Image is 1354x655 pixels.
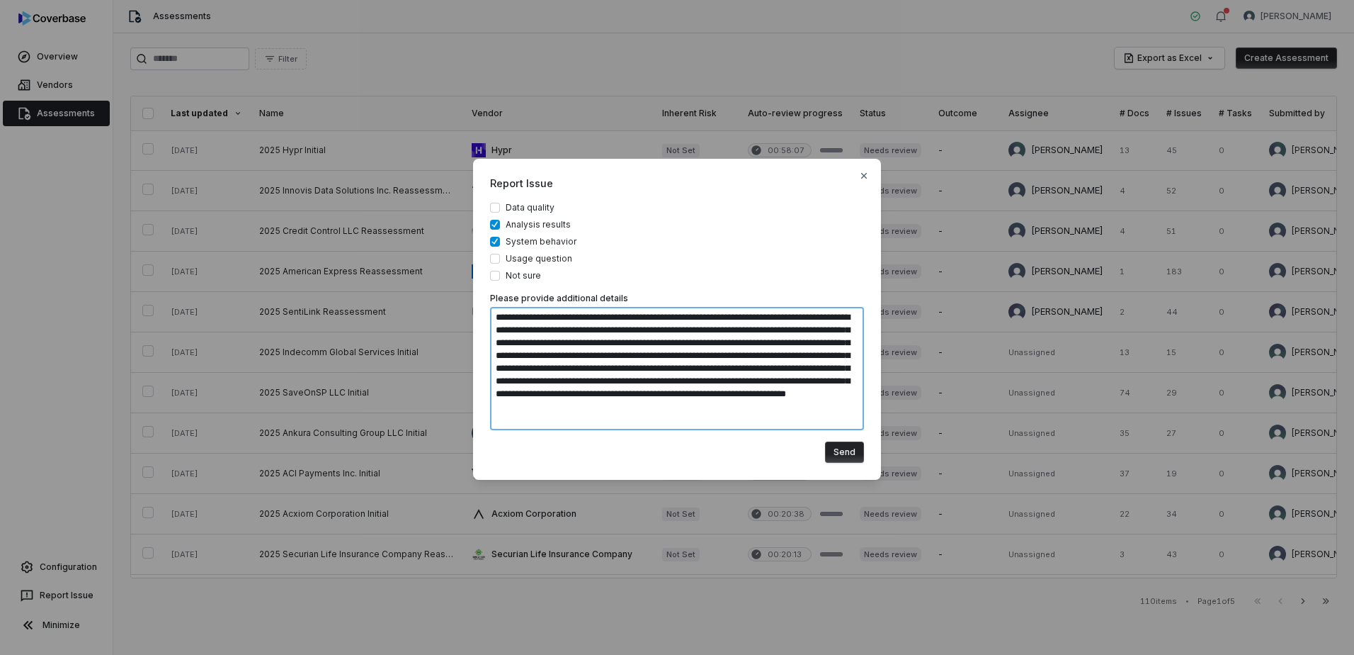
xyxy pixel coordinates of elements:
span: Data quality [506,202,554,213]
span: Analysis results [506,219,571,230]
span: Report Issue [490,176,864,191]
button: Send [825,442,864,463]
span: Usage question [506,253,572,264]
button: Analysis results [490,220,500,230]
span: System behavior [506,236,576,247]
label: Please provide additional details [490,293,864,304]
button: Not sure [490,271,500,281]
button: System behavior [490,237,500,247]
button: Usage question [490,254,500,264]
button: Data quality [490,203,500,213]
span: Not sure [506,270,541,281]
